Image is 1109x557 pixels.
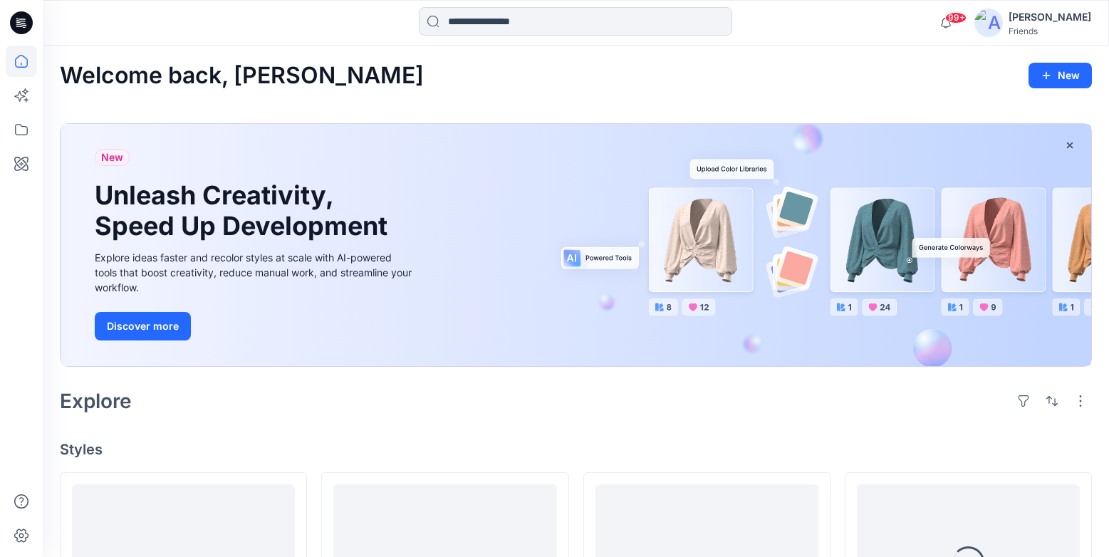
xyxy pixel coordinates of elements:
[95,312,415,340] a: Discover more
[95,312,191,340] button: Discover more
[60,390,132,412] h2: Explore
[60,441,1092,458] h4: Styles
[95,180,394,241] h1: Unleash Creativity, Speed Up Development
[1029,63,1092,88] button: New
[60,63,424,89] h2: Welcome back, [PERSON_NAME]
[1009,9,1091,26] div: [PERSON_NAME]
[101,149,123,166] span: New
[974,9,1003,37] img: avatar
[1009,26,1091,36] div: Friends
[945,12,967,24] span: 99+
[95,250,415,295] div: Explore ideas faster and recolor styles at scale with AI-powered tools that boost creativity, red...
